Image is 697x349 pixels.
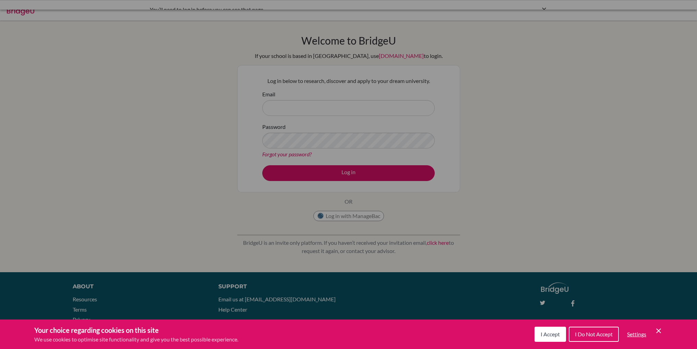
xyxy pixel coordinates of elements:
h3: Your choice regarding cookies on this site [34,325,238,335]
span: Settings [627,331,646,337]
button: I Do Not Accept [569,327,619,342]
span: I Do Not Accept [575,331,613,337]
p: We use cookies to optimise site functionality and give you the best possible experience. [34,335,238,344]
span: I Accept [541,331,560,337]
button: Save and close [654,327,663,335]
button: I Accept [534,327,566,342]
button: Settings [622,327,652,341]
